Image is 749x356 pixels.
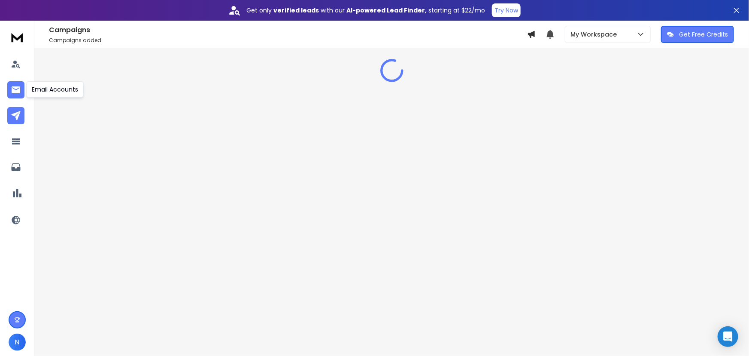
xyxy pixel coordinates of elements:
[49,25,527,35] h1: Campaigns
[273,6,319,15] strong: verified leads
[246,6,485,15] p: Get only with our starting at $22/mo
[492,3,521,17] button: Try Now
[661,26,734,43] button: Get Free Credits
[49,37,527,44] p: Campaigns added
[679,30,728,39] p: Get Free Credits
[9,334,26,351] button: N
[9,29,26,45] img: logo
[718,326,738,347] div: Open Intercom Messenger
[26,81,84,98] div: Email Accounts
[346,6,427,15] strong: AI-powered Lead Finder,
[570,30,620,39] p: My Workspace
[494,6,518,15] p: Try Now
